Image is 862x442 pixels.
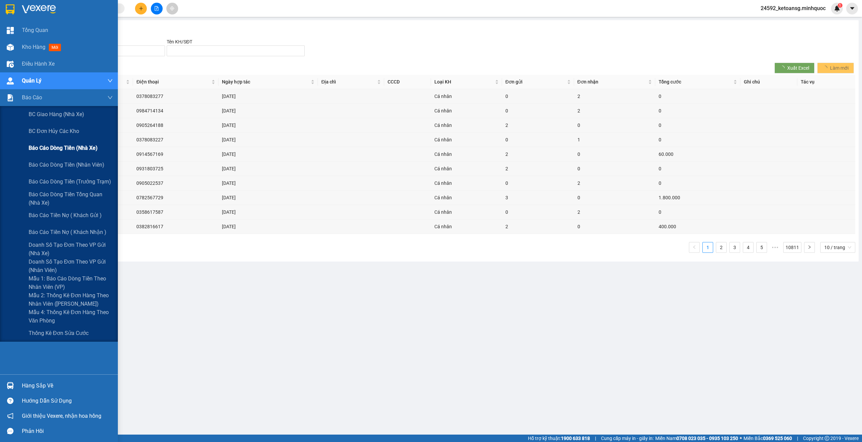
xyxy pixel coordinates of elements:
div: 1 [577,136,652,143]
div: 2 [577,208,652,216]
td: 0358617587 [133,205,219,219]
span: question-circle [7,398,13,404]
a: 5 [757,242,767,252]
span: Báo cáo dòng tiền tổng quan (nhà xe) [29,190,113,207]
li: 4 [743,242,754,253]
div: 0 [505,136,571,143]
span: Báo cáo tiền nợ ( khách nhận ) [29,228,106,236]
td: 0905022537 [133,176,219,191]
button: Xuất Excel [774,63,815,73]
div: [DATE] [222,208,314,216]
span: Kho hàng [22,44,45,50]
span: Mẫu 1: Báo cáo dòng tiền theo nhân viên (VP) [29,274,113,291]
div: 0 [659,208,737,216]
div: Tên KH/SĐT [167,38,305,45]
span: plus [139,6,143,11]
button: caret-down [846,3,858,14]
div: 60.000 [659,150,737,158]
li: 1 [702,242,713,253]
div: Hàng sắp về [22,381,113,391]
img: solution-icon [7,94,14,101]
div: 2 [505,122,571,129]
div: 400.000 [659,223,737,230]
div: 0 [577,223,652,230]
button: Làm mới [817,63,854,73]
div: 0 [659,179,737,187]
span: Địa chỉ [321,78,375,86]
li: 3 [729,242,740,253]
div: 1.800.000 [659,194,737,201]
div: 0 [577,122,652,129]
div: [DATE] [222,165,314,172]
span: Mẫu 4: Thống kê đơn hàng theo văn phòng [29,308,113,325]
div: 2 [577,93,652,100]
span: Đơn nhận [577,78,647,86]
span: down [107,95,113,100]
span: 1 [839,3,841,8]
span: Hỗ trợ kỹ thuật: [528,435,590,442]
div: 2 [505,150,571,158]
span: right [807,245,811,249]
span: Thống kê đơn sửa cước [29,329,89,337]
span: copyright [825,436,829,441]
div: 2 [577,179,652,187]
button: left [689,242,700,253]
div: 0 [505,208,571,216]
div: 0 [659,122,737,129]
div: 2 [505,223,571,230]
span: Miền Bắc [743,435,792,442]
li: Đến 5 Trang Kế [770,242,781,253]
div: Hướng dẫn sử dụng [22,396,113,406]
div: 0 [577,165,652,172]
span: caret-down [849,5,855,11]
img: warehouse-icon [7,382,14,389]
div: [DATE] [222,223,314,230]
div: 0 [505,93,571,100]
span: left [692,245,696,249]
div: Cá nhân [434,223,499,230]
span: Tổng cước [659,78,732,86]
div: 0 [577,194,652,201]
div: Cá nhân [434,208,499,216]
li: 10811 [783,242,801,253]
td: 0382816617 [133,219,219,234]
th: Tác vụ [797,75,855,89]
span: loading [780,66,787,70]
div: 2 [577,107,652,114]
span: Đơn gửi [505,78,566,86]
img: dashboard-icon [7,27,14,34]
span: Cung cấp máy in - giấy in: [601,435,654,442]
span: Doanh số tạo đơn theo VP gửi (nhà xe) [29,241,113,258]
button: plus [135,3,147,14]
div: Cá nhân [434,136,499,143]
a: 10811 [784,242,801,252]
span: Loại KH [434,78,494,86]
div: [DATE] [222,194,314,201]
li: 5 [756,242,767,253]
span: Báo cáo tiền nợ ( khách gửi ) [29,211,102,219]
span: 10 / trang [824,242,851,252]
td: 0782567729 [133,191,219,205]
span: mới [49,44,61,51]
img: logo-vxr [6,4,14,14]
td: 0905264188 [133,118,219,133]
td: 0984714134 [133,104,219,118]
div: Cá nhân [434,179,499,187]
span: Báo cáo dòng tiền (nhân viên) [29,161,104,169]
li: Trang Kế [804,242,815,253]
li: Trang Trước [689,242,700,253]
li: 2 [716,242,727,253]
div: [DATE] [222,136,314,143]
sup: 1 [838,3,842,8]
div: Cá nhân [434,122,499,129]
span: down [107,78,113,83]
span: Quản Lý [22,76,41,85]
div: Cá nhân [434,165,499,172]
div: 2 [505,165,571,172]
span: | [595,435,596,442]
span: Miền Nam [655,435,738,442]
a: 2 [716,242,726,252]
div: [DATE] [222,150,314,158]
div: 0 [577,150,652,158]
span: Doanh số tạo đơn theo VP gửi (nhân viên) [29,258,113,274]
